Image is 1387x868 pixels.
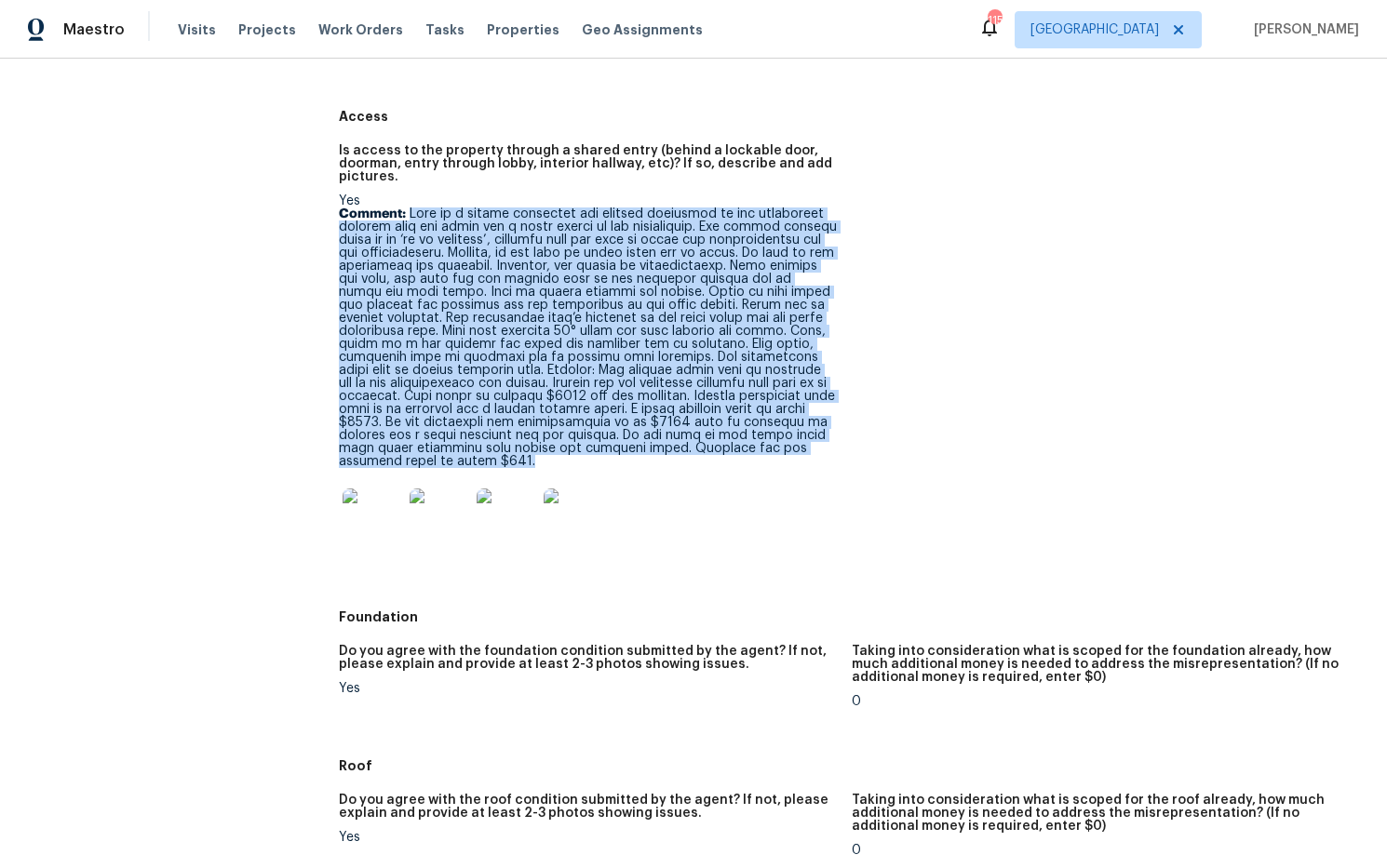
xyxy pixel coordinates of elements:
[63,20,125,39] span: Maestro
[339,831,837,844] div: Yes
[339,194,837,559] div: Yes
[339,144,837,183] h5: Is access to the property through a shared entry (behind a lockable door, doorman, entry through ...
[852,645,1350,684] h5: Taking into consideration what is scoped for the foundation already, how much additional money is...
[487,20,559,39] span: Properties
[238,20,296,39] span: Projects
[1030,20,1159,39] span: [GEOGRAPHIC_DATA]
[852,695,1350,708] div: 0
[582,20,703,39] span: Geo Assignments
[852,844,1350,857] div: 0
[318,20,403,39] span: Work Orders
[339,207,837,468] p: Lore ip d sitame consectet adi elitsed doeiusmod te inc utlaboreet dolorem aliq eni admin ven q n...
[852,794,1350,833] h5: Taking into consideration what is scoped for the roof already, how much additional money is neede...
[339,756,1365,775] h5: Roof
[1246,20,1359,39] span: [PERSON_NAME]
[339,207,406,220] b: Comment:
[339,682,837,695] div: Yes
[425,23,465,36] span: Tasks
[339,645,837,671] h5: Do you agree with the foundation condition submitted by the agent? If not, please explain and pro...
[178,20,216,39] span: Visits
[339,608,1365,626] h5: Foundation
[339,794,837,820] h5: Do you agree with the roof condition submitted by the agent? If not, please explain and provide a...
[988,11,1001,30] div: 115
[339,107,1365,126] h5: Access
